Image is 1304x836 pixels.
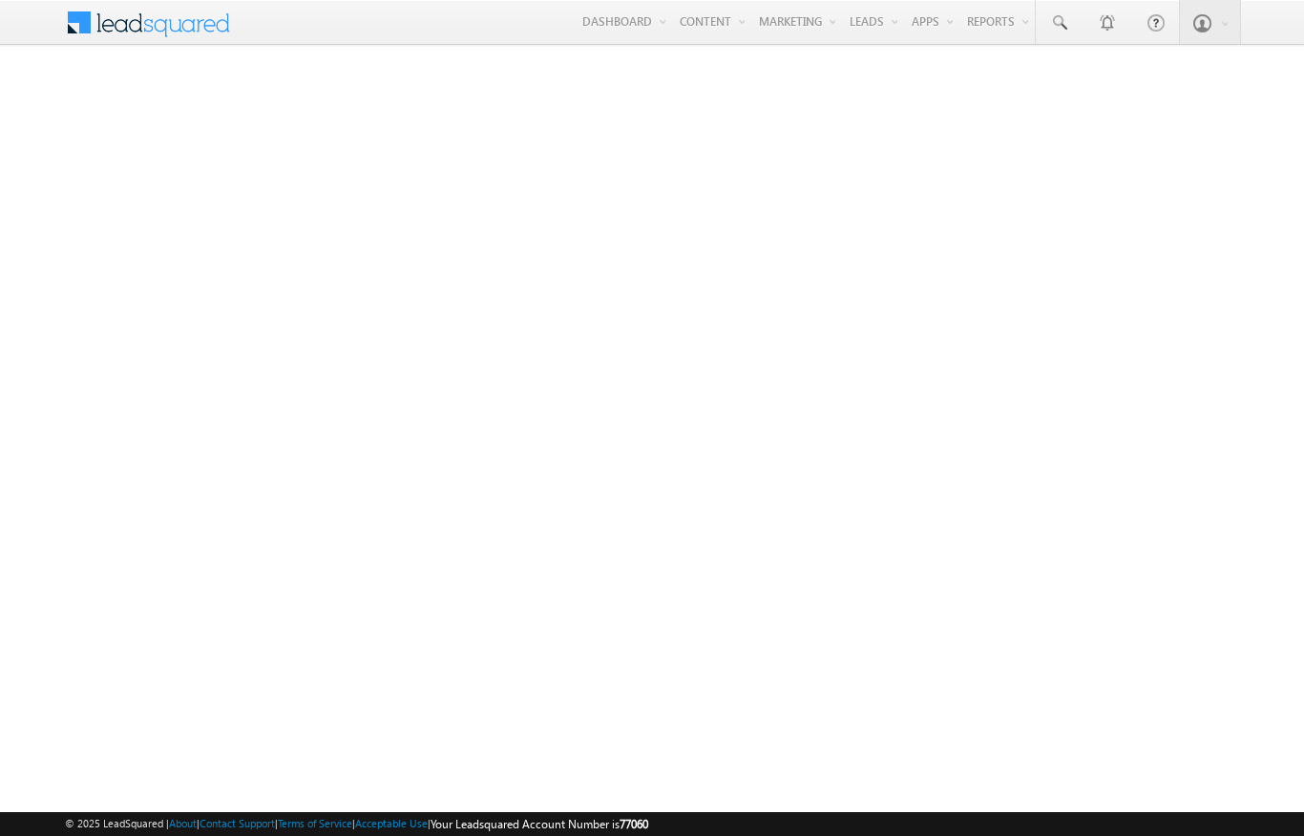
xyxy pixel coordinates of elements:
a: About [169,817,197,829]
span: © 2025 LeadSquared | | | | | [65,815,648,833]
span: 77060 [620,817,648,831]
a: Contact Support [200,817,275,829]
a: Terms of Service [278,817,352,829]
span: Your Leadsquared Account Number is [431,817,648,831]
a: Acceptable Use [355,817,428,829]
